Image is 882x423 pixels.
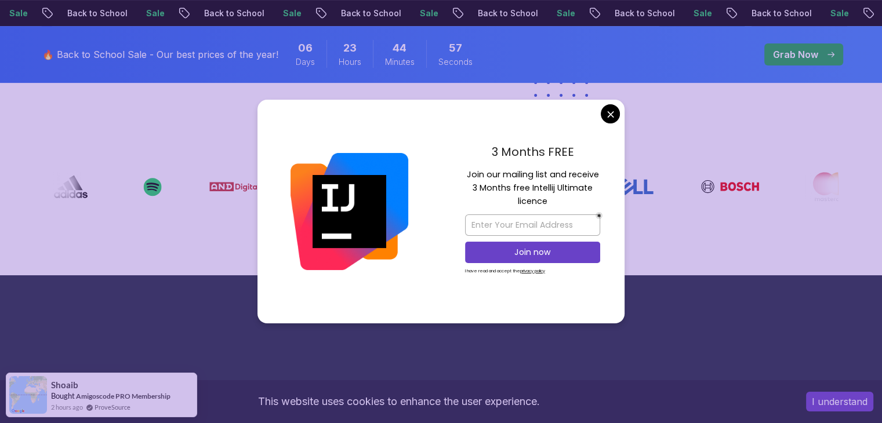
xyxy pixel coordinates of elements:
[58,8,137,19] p: Back to School
[51,402,83,412] span: 2 hours ago
[821,8,858,19] p: Sale
[274,8,311,19] p: Sale
[296,56,315,68] span: Days
[449,40,462,56] span: 57 Seconds
[343,40,357,56] span: 23 Hours
[411,8,448,19] p: Sale
[45,147,838,161] p: Our Students Work in Top Companies
[742,8,821,19] p: Back to School
[393,40,406,56] span: 44 Minutes
[773,48,818,61] p: Grab Now
[195,8,274,19] p: Back to School
[684,8,721,19] p: Sale
[385,56,415,68] span: Minutes
[51,380,78,390] span: Shoaib
[469,8,547,19] p: Back to School
[42,48,278,61] p: 🔥 Back to School Sale - Our best prices of the year!
[95,402,130,412] a: ProveSource
[438,56,473,68] span: Seconds
[9,376,47,414] img: provesource social proof notification image
[298,40,313,56] span: 6 Days
[76,392,170,400] a: Amigoscode PRO Membership
[9,389,789,414] div: This website uses cookies to enhance the user experience.
[332,8,411,19] p: Back to School
[806,392,873,411] button: Accept cookies
[339,56,361,68] span: Hours
[137,8,174,19] p: Sale
[51,391,75,400] span: Bought
[547,8,585,19] p: Sale
[605,8,684,19] p: Back to School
